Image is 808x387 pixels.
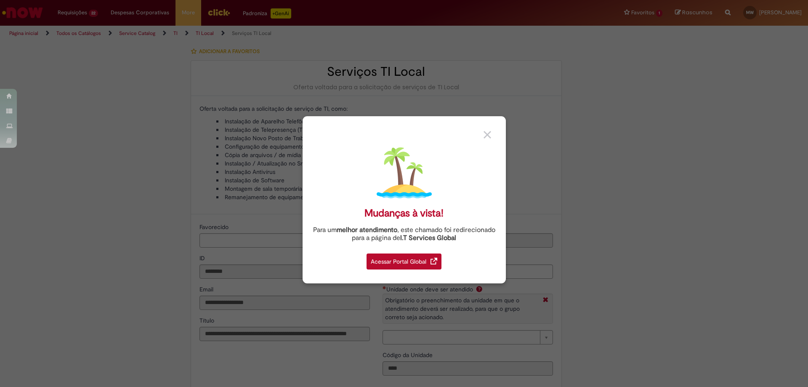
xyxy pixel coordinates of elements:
div: Mudanças à vista! [364,207,444,219]
a: I.T Services Global [400,229,456,242]
strong: melhor atendimento [337,226,397,234]
img: island.png [377,145,432,200]
a: Acessar Portal Global [367,249,441,270]
img: close_button_grey.png [484,131,491,139]
div: Para um , este chamado foi redirecionado para a página de [309,226,500,242]
div: Acessar Portal Global [367,254,441,270]
img: redirect_link.png [431,258,437,264]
